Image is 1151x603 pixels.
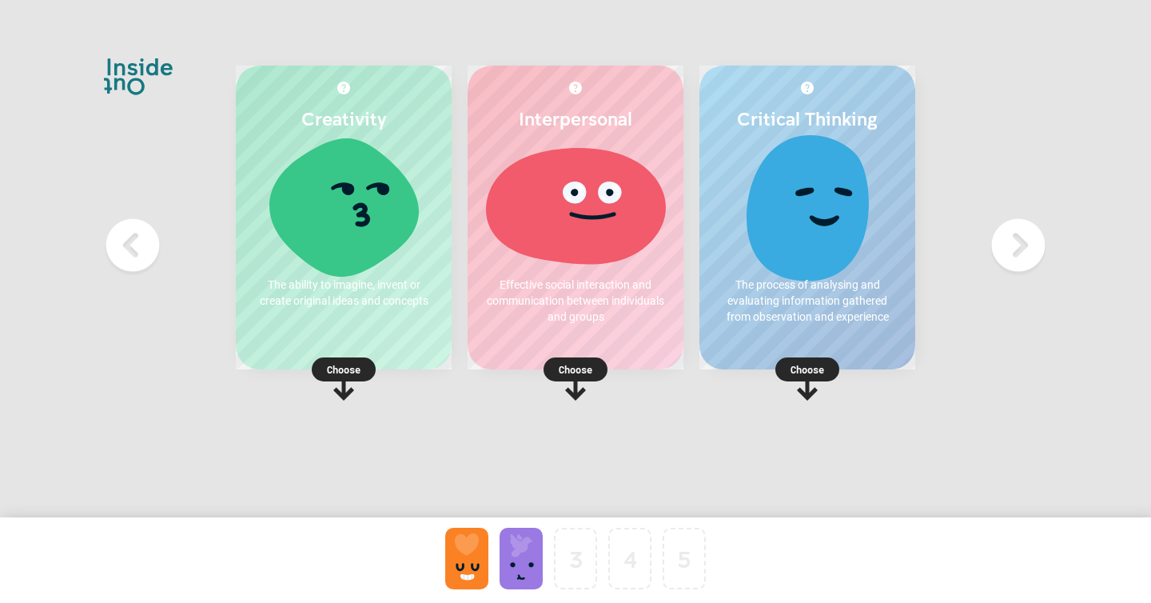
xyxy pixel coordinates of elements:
img: Next [986,214,1050,278]
p: Choose [236,361,452,377]
img: Previous [101,214,165,278]
img: More about Critical Thinking [801,82,814,94]
p: The process of analysing and evaluating information gathered from observation and experience [715,277,899,325]
p: Choose [468,361,683,377]
img: More about Interpersonal [569,82,582,94]
p: Choose [699,361,915,377]
h2: Critical Thinking [715,107,899,130]
p: Effective social interaction and communication between individuals and groups [484,277,667,325]
h2: Interpersonal [484,107,667,130]
p: The ability to imagine, invent or create original ideas and concepts [252,277,436,309]
img: More about Creativity [337,82,350,94]
h2: Creativity [252,107,436,130]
